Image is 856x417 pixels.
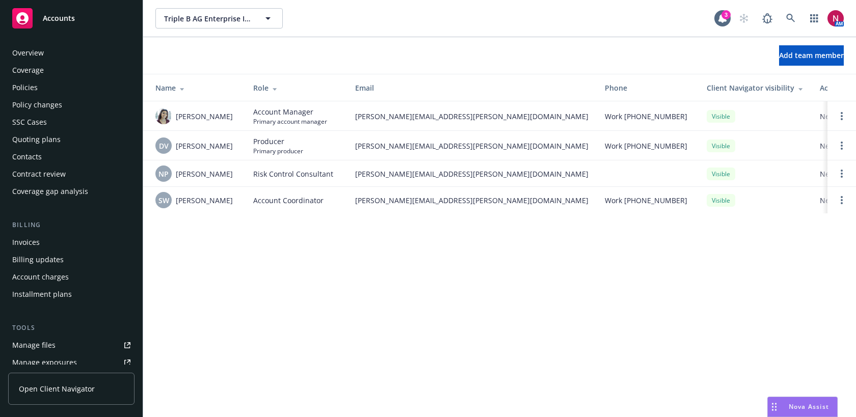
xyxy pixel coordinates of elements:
[827,10,844,26] img: photo
[12,234,40,251] div: Invoices
[836,194,848,206] a: Open options
[8,323,135,333] div: Tools
[158,169,169,179] span: NP
[12,79,38,96] div: Policies
[8,97,135,113] a: Policy changes
[707,168,735,180] div: Visible
[8,234,135,251] a: Invoices
[8,149,135,165] a: Contacts
[176,169,233,179] span: [PERSON_NAME]
[767,397,838,417] button: Nova Assist
[12,62,44,78] div: Coverage
[836,110,848,122] a: Open options
[19,383,95,394] span: Open Client Navigator
[707,140,735,152] div: Visible
[8,286,135,302] a: Installment plans
[355,141,588,151] span: [PERSON_NAME][EMAIL_ADDRESS][PERSON_NAME][DOMAIN_NAME]
[159,141,169,151] span: DV
[355,111,588,122] span: [PERSON_NAME][EMAIL_ADDRESS][PERSON_NAME][DOMAIN_NAME]
[8,354,135,371] a: Manage exposures
[707,194,735,207] div: Visible
[253,136,303,147] span: Producer
[605,141,687,151] span: Work [PHONE_NUMBER]
[12,131,61,148] div: Quoting plans
[155,108,172,124] img: photo
[605,111,687,122] span: Work [PHONE_NUMBER]
[12,354,77,371] div: Manage exposures
[12,252,64,268] div: Billing updates
[836,140,848,152] a: Open options
[12,337,56,353] div: Manage files
[8,337,135,353] a: Manage files
[8,131,135,148] a: Quoting plans
[8,79,135,96] a: Policies
[176,111,233,122] span: [PERSON_NAME]
[605,82,690,93] div: Phone
[734,8,754,29] a: Start snowing
[8,220,135,230] div: Billing
[176,141,233,151] span: [PERSON_NAME]
[12,269,69,285] div: Account charges
[155,82,237,93] div: Name
[158,195,169,206] span: SW
[43,14,75,22] span: Accounts
[605,195,687,206] span: Work [PHONE_NUMBER]
[8,269,135,285] a: Account charges
[779,45,844,66] button: Add team member
[8,4,135,33] a: Accounts
[253,82,339,93] div: Role
[8,62,135,78] a: Coverage
[12,114,47,130] div: SSC Cases
[155,8,283,29] button: Triple B AG Enterprise Inc.
[8,183,135,200] a: Coverage gap analysis
[253,106,327,117] span: Account Manager
[164,13,252,24] span: Triple B AG Enterprise Inc.
[355,82,588,93] div: Email
[355,169,588,179] span: [PERSON_NAME][EMAIL_ADDRESS][PERSON_NAME][DOMAIN_NAME]
[804,8,824,29] a: Switch app
[253,169,333,179] span: Risk Control Consultant
[12,149,42,165] div: Contacts
[12,45,44,61] div: Overview
[12,286,72,302] div: Installment plans
[768,397,781,416] div: Drag to move
[707,82,804,93] div: Client Navigator visibility
[8,114,135,130] a: SSC Cases
[176,195,233,206] span: [PERSON_NAME]
[12,97,62,113] div: Policy changes
[707,110,735,123] div: Visible
[757,8,778,29] a: Report a Bug
[12,166,66,182] div: Contract review
[8,252,135,268] a: Billing updates
[253,195,324,206] span: Account Coordinator
[836,168,848,180] a: Open options
[12,183,88,200] div: Coverage gap analysis
[355,195,588,206] span: [PERSON_NAME][EMAIL_ADDRESS][PERSON_NAME][DOMAIN_NAME]
[781,8,801,29] a: Search
[789,402,829,411] span: Nova Assist
[779,50,844,60] span: Add team member
[253,147,303,155] span: Primary producer
[8,166,135,182] a: Contract review
[8,45,135,61] a: Overview
[721,10,731,19] div: 3
[253,117,327,126] span: Primary account manager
